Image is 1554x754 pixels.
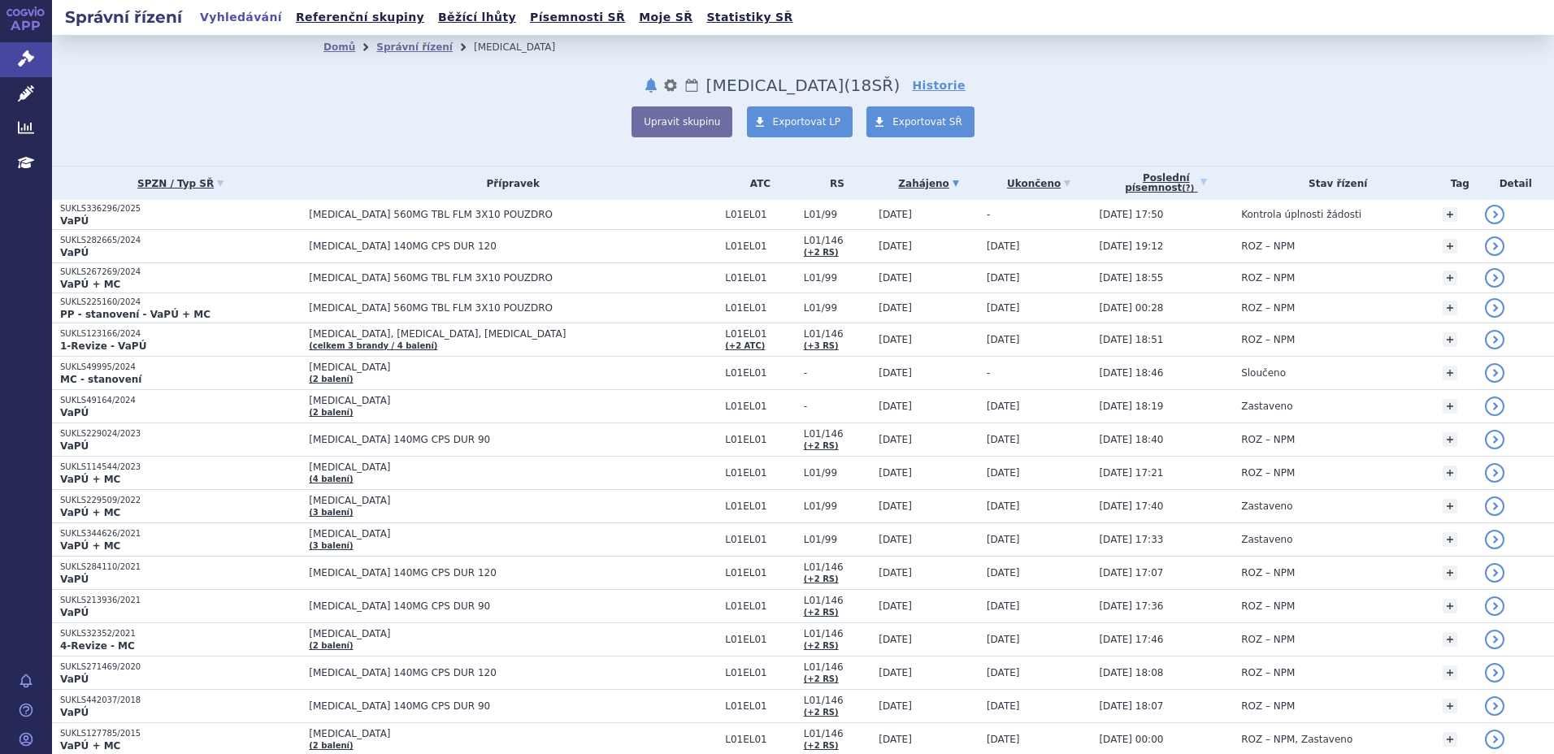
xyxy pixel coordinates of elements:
[804,641,839,650] a: (+2 RS)
[1241,667,1295,678] span: ROZ – NPM
[60,540,120,552] strong: VaPÚ + MC
[1099,700,1163,712] span: [DATE] 18:07
[60,440,89,452] strong: VaPÚ
[60,203,301,214] p: SUKLS336296/2025
[60,328,301,340] p: SUKLS123166/2024
[60,374,141,385] strong: MC - stanovení
[1443,432,1457,447] a: +
[1233,167,1435,200] th: Stav řízení
[725,467,796,479] span: L01EL01
[60,607,89,618] strong: VaPÚ
[879,172,979,195] a: Zahájeno
[662,76,679,95] button: nastavení
[1099,534,1163,545] span: [DATE] 17:33
[1443,239,1457,253] a: +
[60,172,301,195] a: SPZN / Typ SŘ
[1241,272,1295,284] span: ROZ – NPM
[684,76,700,95] a: Lhůty
[60,728,301,739] p: SUKLS127785/2015
[309,741,353,750] a: (2 balení)
[1241,334,1295,345] span: ROZ – NPM
[804,272,870,284] span: L01/99
[804,534,870,545] span: L01/99
[1241,434,1295,445] span: ROZ – NPM
[987,534,1020,545] span: [DATE]
[804,708,839,717] a: (+2 RS)
[804,728,870,739] span: L01/146
[725,500,796,512] span: L01EL01
[987,272,1020,284] span: [DATE]
[725,434,796,445] span: L01EL01
[725,328,796,340] span: L01EL01
[1099,401,1163,412] span: [DATE] 18:19
[309,728,715,739] span: [MEDICAL_DATA]
[1241,634,1295,645] span: ROZ – NPM
[1485,730,1504,749] a: detail
[1443,366,1457,380] a: +
[747,106,853,137] a: Exportovat LP
[60,474,120,485] strong: VaPÚ + MC
[804,500,870,512] span: L01/99
[987,734,1020,745] span: [DATE]
[1241,209,1361,220] span: Kontrola úplnosti žádosti
[1443,466,1457,480] a: +
[291,6,429,28] a: Referenční skupiny
[1099,467,1163,479] span: [DATE] 17:21
[309,434,715,445] span: [MEDICAL_DATA] 140MG CPS DUR 90
[1435,167,1477,200] th: Tag
[804,401,870,412] span: -
[309,408,353,417] a: (2 balení)
[987,667,1020,678] span: [DATE]
[987,434,1020,445] span: [DATE]
[987,600,1020,612] span: [DATE]
[804,235,870,246] span: L01/146
[60,235,301,246] p: SUKLS282665/2024
[60,707,89,718] strong: VaPÚ
[1099,272,1163,284] span: [DATE] 18:55
[1443,665,1457,680] a: +
[1485,530,1504,549] a: detail
[376,41,453,53] a: Správní řízení
[879,534,912,545] span: [DATE]
[309,461,715,473] span: [MEDICAL_DATA]
[309,700,715,712] span: [MEDICAL_DATA] 140MG CPS DUR 90
[60,247,89,258] strong: VaPÚ
[52,6,195,28] h2: Správní řízení
[717,167,796,200] th: ATC
[725,272,796,284] span: L01EL01
[804,561,870,573] span: L01/146
[1099,240,1163,252] span: [DATE] 19:12
[987,700,1020,712] span: [DATE]
[309,474,353,483] a: (4 balení)
[60,362,301,373] p: SUKLS49995/2024
[1443,399,1457,414] a: +
[987,209,990,220] span: -
[1443,732,1457,747] a: +
[987,467,1020,479] span: [DATE]
[879,302,912,314] span: [DATE]
[725,600,796,612] span: L01EL01
[474,35,576,59] li: Imbruvica
[301,167,717,200] th: Přípravek
[1241,401,1292,412] span: Zastaveno
[1099,167,1233,200] a: Poslednípísemnost(?)
[309,395,715,406] span: [MEDICAL_DATA]
[60,574,89,585] strong: VaPÚ
[309,328,715,340] span: [MEDICAL_DATA], [MEDICAL_DATA], [MEDICAL_DATA]
[804,248,839,257] a: (+2 RS)
[804,674,839,683] a: (+2 RS)
[1241,467,1295,479] span: ROZ – NPM
[1241,500,1292,512] span: Zastaveno
[309,541,353,550] a: (3 balení)
[60,428,301,440] p: SUKLS229024/2023
[309,600,715,612] span: [MEDICAL_DATA] 140MG CPS DUR 90
[60,340,146,352] strong: 1-Revize - VaPÚ
[804,741,839,750] a: (+2 RS)
[879,434,912,445] span: [DATE]
[1241,700,1295,712] span: ROZ – NPM
[804,302,870,314] span: L01/99
[1443,207,1457,222] a: +
[1443,532,1457,547] a: +
[60,595,301,606] p: SUKLS213936/2021
[60,297,301,308] p: SUKLS225160/2024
